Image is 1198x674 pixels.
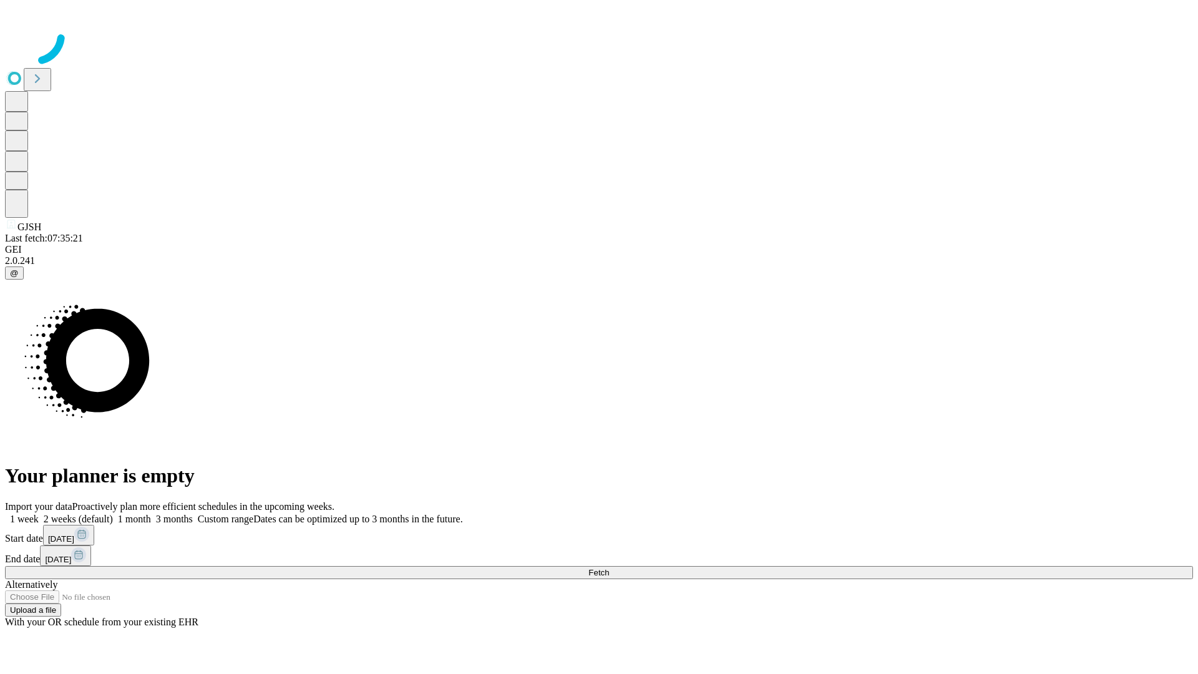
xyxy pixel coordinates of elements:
[43,525,94,545] button: [DATE]
[17,222,41,232] span: GJSH
[5,617,198,627] span: With your OR schedule from your existing EHR
[5,266,24,280] button: @
[5,464,1193,487] h1: Your planner is empty
[5,566,1193,579] button: Fetch
[156,514,193,524] span: 3 months
[253,514,462,524] span: Dates can be optimized up to 3 months in the future.
[10,268,19,278] span: @
[10,514,39,524] span: 1 week
[72,501,334,512] span: Proactively plan more efficient schedules in the upcoming weeks.
[5,501,72,512] span: Import your data
[45,555,71,564] span: [DATE]
[5,603,61,617] button: Upload a file
[5,233,83,243] span: Last fetch: 07:35:21
[118,514,151,524] span: 1 month
[588,568,609,577] span: Fetch
[5,545,1193,566] div: End date
[5,525,1193,545] div: Start date
[40,545,91,566] button: [DATE]
[44,514,113,524] span: 2 weeks (default)
[5,244,1193,255] div: GEI
[198,514,253,524] span: Custom range
[5,579,57,590] span: Alternatively
[5,255,1193,266] div: 2.0.241
[48,534,74,544] span: [DATE]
